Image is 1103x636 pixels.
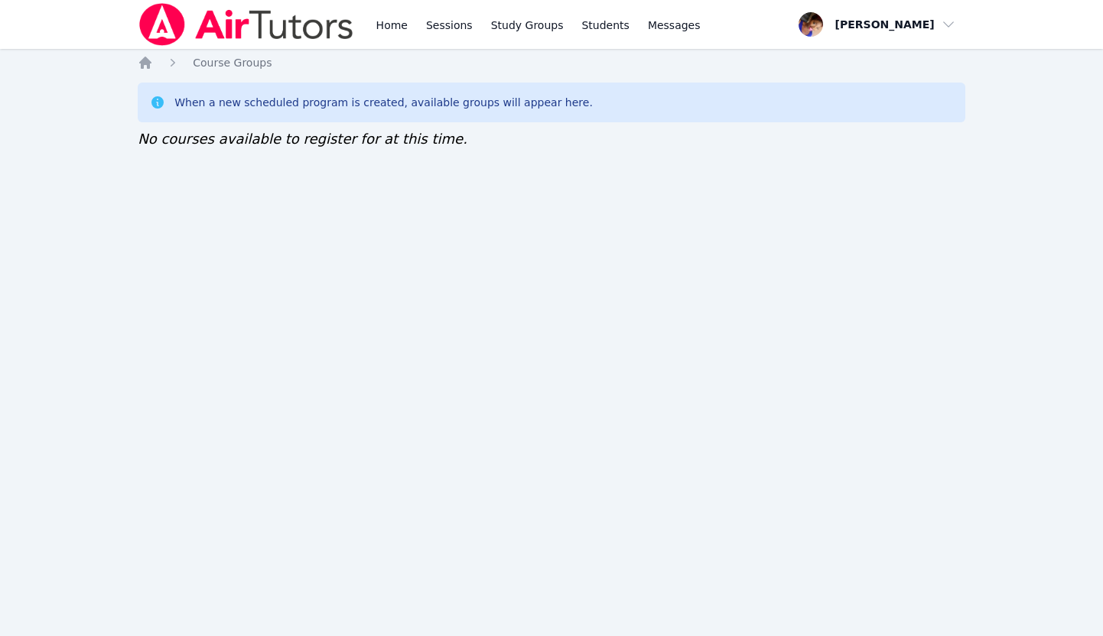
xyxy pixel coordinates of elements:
a: Course Groups [193,55,272,70]
span: Messages [648,18,701,33]
span: Course Groups [193,57,272,69]
span: No courses available to register for at this time. [138,131,467,147]
div: When a new scheduled program is created, available groups will appear here. [174,95,593,110]
img: Air Tutors [138,3,354,46]
nav: Breadcrumb [138,55,965,70]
